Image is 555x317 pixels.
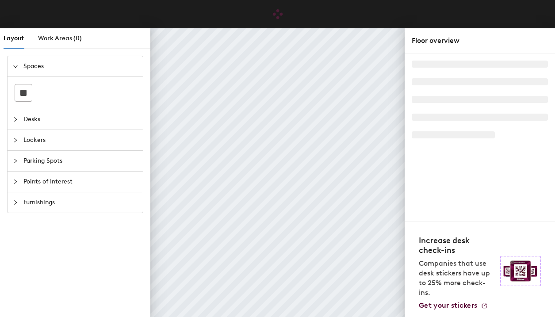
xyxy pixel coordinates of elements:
span: Get your stickers [419,301,477,309]
span: collapsed [13,158,18,164]
h4: Increase desk check-ins [419,236,495,255]
span: collapsed [13,117,18,122]
span: collapsed [13,200,18,205]
a: Get your stickers [419,301,488,310]
span: Spaces [23,56,138,76]
span: Lockers [23,130,138,150]
span: Parking Spots [23,151,138,171]
p: Companies that use desk stickers have up to 25% more check-ins. [419,259,495,298]
span: Furnishings [23,192,138,213]
span: Points of Interest [23,172,138,192]
span: Work Areas (0) [38,34,82,42]
span: collapsed [13,137,18,143]
img: Sticker logo [500,256,541,286]
span: collapsed [13,179,18,184]
div: Floor overview [412,35,548,46]
span: expanded [13,64,18,69]
span: Desks [23,109,138,130]
span: Layout [4,34,24,42]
